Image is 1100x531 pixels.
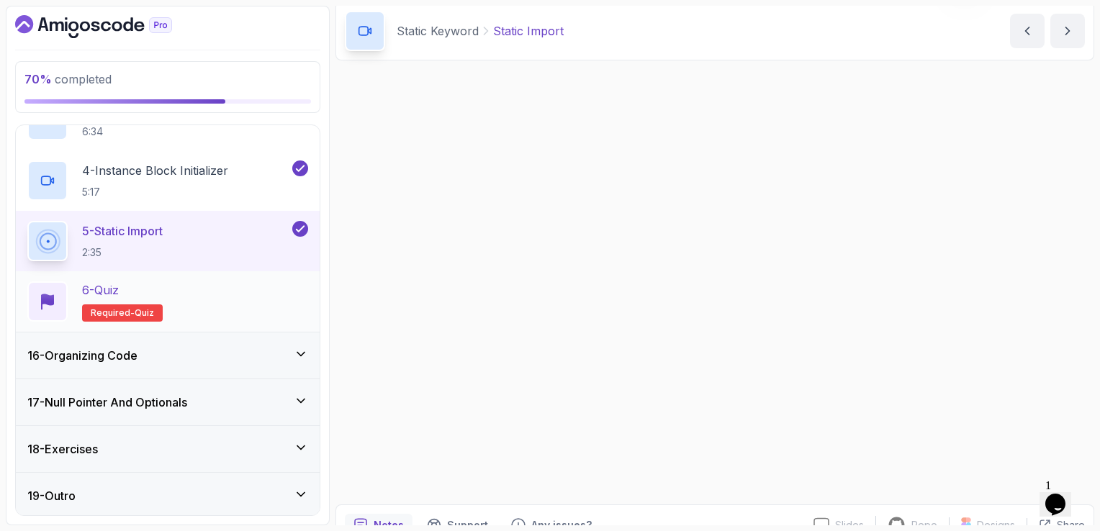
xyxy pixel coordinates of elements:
span: Required- [91,307,135,319]
h3: 19 - Outro [27,487,76,504]
p: 5 - Static Import [82,222,163,240]
button: 16-Organizing Code [16,332,320,378]
p: 6 - Quiz [82,281,119,299]
h3: 18 - Exercises [27,440,98,458]
button: 6-QuizRequired-quiz [27,281,308,322]
p: Static Keyword [397,22,479,40]
span: quiz [135,307,154,319]
h3: 16 - Organizing Code [27,347,137,364]
button: 18-Exercises [16,426,320,472]
button: next content [1050,14,1085,48]
span: completed [24,72,112,86]
button: 5-Static Import2:35 [27,221,308,261]
span: 70 % [24,72,52,86]
p: 4 - Instance Block Initializer [82,162,228,179]
p: 2:35 [82,245,163,260]
p: Static Import [493,22,564,40]
button: 4-Instance Block Initializer5:17 [27,160,308,201]
button: previous content [1010,14,1045,48]
p: 6:34 [82,124,223,139]
iframe: chat widget [1040,473,1086,517]
p: 5:17 [82,185,228,199]
button: 17-Null Pointer And Optionals [16,379,320,425]
a: Dashboard [15,15,205,38]
h3: 17 - Null Pointer And Optionals [27,394,187,411]
button: 19-Outro [16,473,320,519]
